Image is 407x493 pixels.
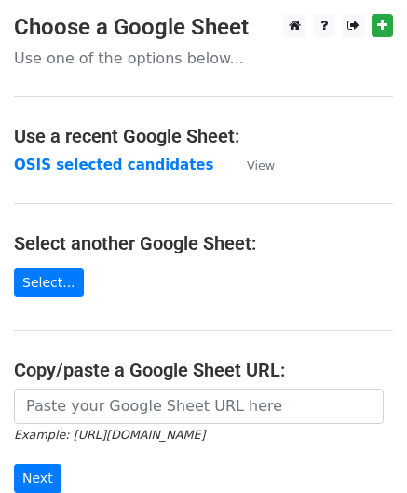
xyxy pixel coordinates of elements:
input: Next [14,464,61,493]
a: View [228,157,275,173]
h4: Use a recent Google Sheet: [14,125,393,147]
h4: Copy/paste a Google Sheet URL: [14,359,393,381]
input: Paste your Google Sheet URL here [14,389,384,424]
h4: Select another Google Sheet: [14,232,393,254]
a: OSIS selected candidates [14,157,213,173]
a: Select... [14,268,84,297]
small: View [247,158,275,172]
p: Use one of the options below... [14,48,393,68]
small: Example: [URL][DOMAIN_NAME] [14,428,205,442]
h3: Choose a Google Sheet [14,14,393,41]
